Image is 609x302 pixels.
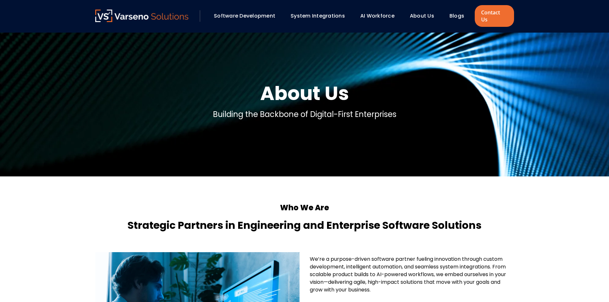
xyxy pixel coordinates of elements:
h5: Who We Are [95,202,514,213]
div: Software Development [211,11,284,21]
h1: About Us [260,81,349,106]
p: Building the Backbone of Digital-First Enterprises [213,109,396,120]
span: We’re a purpose-driven software partner fueling innovation through custom development, intelligen... [310,255,506,293]
img: Varseno Solutions – Product Engineering & IT Services [95,10,189,22]
h4: Strategic Partners in Engineering and Enterprise Software Solutions [95,218,514,233]
a: About Us [410,12,434,19]
div: AI Workforce [357,11,403,21]
a: Blogs [449,12,464,19]
a: System Integrations [291,12,345,19]
a: Contact Us [475,5,514,27]
a: Software Development [214,12,275,19]
div: Blogs [446,11,473,21]
div: System Integrations [287,11,354,21]
div: About Us [407,11,443,21]
a: AI Workforce [360,12,394,19]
